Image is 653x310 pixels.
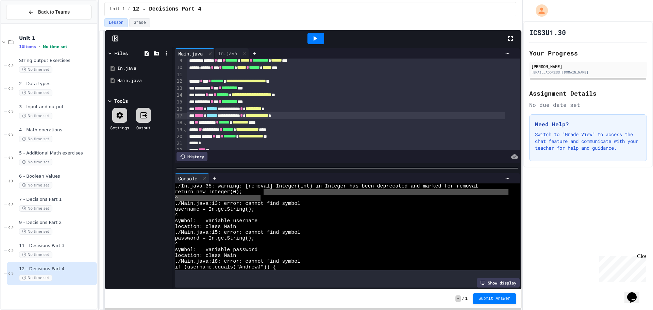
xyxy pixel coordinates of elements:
span: ^ [175,195,178,201]
span: No time set [19,182,52,189]
button: Grade [129,18,150,27]
div: My Account [529,3,550,18]
span: 9 - Decisions Part 2 [19,220,96,226]
button: Back to Teams [6,5,91,19]
span: • [39,44,40,49]
span: ./Main.java:18: error: cannot find symbol [175,259,300,264]
h3: Need Help? [535,120,641,128]
div: Files [114,50,128,57]
p: Switch to "Grade View" to access the chat feature and communicate with your teacher for help and ... [535,131,641,151]
div: Main.java [175,48,215,59]
span: Unit 1 [110,6,125,12]
h1: ICS3U1.30 [529,28,566,37]
div: Settings [110,125,129,131]
div: 9 [175,58,183,64]
span: No time set [19,136,52,142]
div: In.java [215,50,240,57]
div: Tools [114,97,128,104]
span: Fold line [183,127,187,132]
div: 12 [175,78,183,85]
iframe: chat widget [597,253,646,282]
div: No due date set [529,101,647,109]
span: String output Exercises [19,58,96,64]
div: 16 [175,106,183,113]
span: 1 [465,296,468,301]
span: 3 - Input and output [19,104,96,110]
div: Console [175,173,209,183]
span: location: class Main [175,224,236,230]
span: 2 - Data types [19,81,96,87]
span: ^ [175,212,178,218]
div: Output [136,125,151,131]
div: 11 [175,71,183,78]
span: No time set [19,89,52,96]
div: [PERSON_NAME] [531,63,645,69]
button: Submit Answer [473,293,516,304]
h2: Your Progress [529,48,647,58]
div: In.java [117,65,170,72]
div: 18 [175,119,183,126]
div: Show display [477,278,520,288]
span: ^ [175,241,178,247]
span: Unit 1 [19,35,96,41]
h2: Assignment Details [529,88,647,98]
div: 22 [175,147,183,154]
span: No time set [43,45,67,49]
span: symbol: variable password [175,247,257,253]
span: No time set [19,205,52,212]
iframe: chat widget [624,283,646,303]
span: / [128,6,130,12]
span: if (username.equals("AndrewJ")) { [175,264,276,270]
span: ./Main.java:13: error: cannot find symbol [175,201,300,207]
div: In.java [215,48,249,59]
div: 17 [175,113,183,119]
div: 10 [175,64,183,71]
span: ./In.java:35: warning: [removal] Integer(int) in Integer has been deprecated and marked for removal [175,183,478,189]
span: 5 - Additional Math exercises [19,150,96,156]
div: 13 [175,85,183,92]
span: 11 - Decisions Part 3 [19,243,96,249]
span: 12 - Decisions Part 4 [133,5,201,13]
span: return new Integer(0); [175,189,242,195]
span: 12 - Decisions Part 4 [19,266,96,272]
div: [EMAIL_ADDRESS][DOMAIN_NAME] [531,70,645,75]
span: 10 items [19,45,36,49]
span: No time set [19,228,52,235]
span: Submit Answer [479,296,510,301]
span: 6 - Boolean Values [19,174,96,179]
span: No time set [19,275,52,281]
span: Back to Teams [38,9,70,16]
span: No time set [19,113,52,119]
span: No time set [19,159,52,165]
span: No time set [19,251,52,258]
div: Chat with us now!Close [3,3,47,43]
span: username = In.getString(); [175,207,254,212]
div: 15 [175,99,183,105]
span: / [462,296,465,301]
span: - [455,295,461,302]
span: 4 - Math operations [19,127,96,133]
span: ./Main.java:15: error: cannot find symbol [175,230,300,235]
button: Lesson [104,18,128,27]
span: Fold line [183,120,187,126]
span: No time set [19,66,52,73]
div: Main.java [175,50,206,57]
div: 19 [175,127,183,133]
div: 21 [175,140,183,147]
span: location: class Main [175,253,236,259]
div: 14 [175,92,183,99]
div: History [177,152,207,161]
span: symbol: variable username [175,218,257,224]
span: 7 - Decisions Part 1 [19,197,96,202]
div: Main.java [117,77,170,84]
div: 20 [175,133,183,140]
span: Fold line [183,147,187,153]
span: password = In.getString(); [175,235,254,241]
div: Console [175,175,201,182]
